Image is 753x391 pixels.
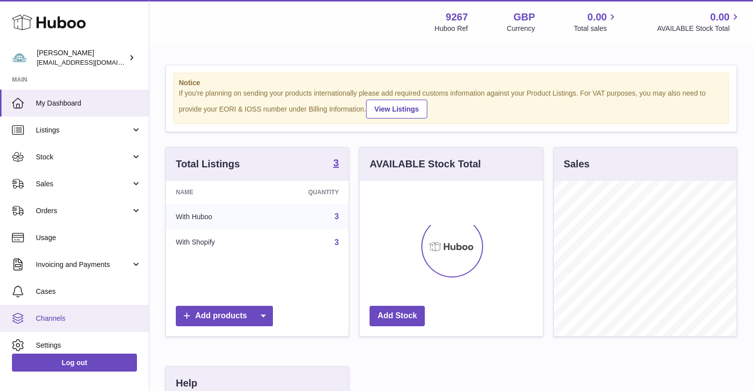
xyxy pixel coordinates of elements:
[366,100,427,119] a: View Listings
[37,48,126,67] div: [PERSON_NAME]
[12,354,137,372] a: Log out
[564,157,590,171] h3: Sales
[12,50,27,65] img: internalAdmin-9267@internal.huboo.com
[588,10,607,24] span: 0.00
[334,238,339,247] a: 3
[166,181,264,204] th: Name
[36,126,131,135] span: Listings
[507,24,535,33] div: Currency
[36,206,131,216] span: Orders
[166,204,264,230] td: With Huboo
[657,24,741,33] span: AVAILABLE Stock Total
[36,179,131,189] span: Sales
[446,10,468,24] strong: 9267
[36,233,141,243] span: Usage
[36,152,131,162] span: Stock
[176,377,197,390] h3: Help
[574,10,618,33] a: 0.00 Total sales
[370,157,481,171] h3: AVAILABLE Stock Total
[179,89,724,119] div: If you're planning on sending your products internationally please add required customs informati...
[333,158,339,168] strong: 3
[166,230,264,256] td: With Shopify
[513,10,535,24] strong: GBP
[36,99,141,108] span: My Dashboard
[435,24,468,33] div: Huboo Ref
[710,10,730,24] span: 0.00
[176,157,240,171] h3: Total Listings
[264,181,349,204] th: Quantity
[370,306,425,326] a: Add Stock
[36,260,131,269] span: Invoicing and Payments
[179,78,724,88] strong: Notice
[176,306,273,326] a: Add products
[334,212,339,221] a: 3
[36,341,141,350] span: Settings
[333,158,339,170] a: 3
[36,314,141,323] span: Channels
[574,24,618,33] span: Total sales
[36,287,141,296] span: Cases
[37,58,146,66] span: [EMAIL_ADDRESS][DOMAIN_NAME]
[657,10,741,33] a: 0.00 AVAILABLE Stock Total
